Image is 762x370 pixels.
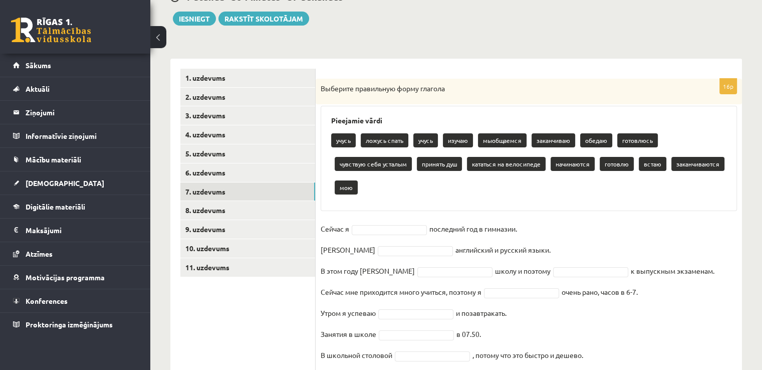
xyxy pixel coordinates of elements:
[13,195,138,218] a: Digitālie materiāli
[26,249,53,258] span: Atzīmes
[180,69,315,87] a: 1. uzdevums
[13,313,138,336] a: Proktoringa izmēģinājums
[180,201,315,220] a: 8. uzdevums
[413,133,438,147] p: учусь
[321,347,392,362] p: В школьной столовой
[443,133,473,147] p: изучаю
[180,182,315,201] a: 7. uzdevums
[478,133,527,147] p: мыобщаемся
[617,133,658,147] p: готовлюсь
[26,202,85,211] span: Digitālie materiāli
[321,305,376,320] p: Утром я успеваю
[13,171,138,195] a: [DEMOGRAPHIC_DATA]
[26,178,104,188] span: [DEMOGRAPHIC_DATA]
[13,242,138,265] a: Atzīmes
[13,266,138,289] a: Motivācijas programma
[180,106,315,125] a: 3. uzdevums
[321,221,349,236] p: Сейчас я
[321,284,481,299] p: Сейчас мне приходится много учиться, поэтому я
[26,219,138,242] legend: Maksājumi
[26,273,105,282] span: Motivācijas programma
[11,18,91,43] a: Rīgas 1. Tālmācības vidusskola
[551,157,595,171] p: начинаются
[26,320,113,329] span: Proktoringa izmēģinājums
[580,133,612,147] p: обедаю
[13,148,138,171] a: Mācību materiāli
[467,157,546,171] p: кататься на велосипеде
[321,263,415,278] p: В этом году [PERSON_NAME]
[321,84,687,94] p: Выберите правильную форму глагола
[180,125,315,144] a: 4. uzdevums
[26,101,138,124] legend: Ziņojumi
[26,61,51,70] span: Sākums
[218,12,309,26] a: Rakstīt skolotājam
[331,133,356,147] p: учусь
[13,289,138,312] a: Konferences
[639,157,666,171] p: встаю
[331,116,726,125] h3: Pieejamie vārdi
[180,239,315,258] a: 10. uzdevums
[13,77,138,100] a: Aktuāli
[13,219,138,242] a: Maksājumi
[13,124,138,147] a: Informatīvie ziņojumi
[671,157,724,171] p: заканчиваются
[335,180,358,195] p: мою
[26,296,68,305] span: Konferences
[719,78,737,94] p: 16p
[13,101,138,124] a: Ziņojumi
[26,84,50,93] span: Aktuāli
[26,124,138,147] legend: Informatīvie ziņojumi
[321,242,375,257] p: [PERSON_NAME]
[321,326,376,341] p: Занятия в школе
[180,144,315,163] a: 5. uzdevums
[180,88,315,106] a: 2. uzdevums
[180,220,315,239] a: 9. uzdevums
[180,163,315,182] a: 6. uzdevums
[335,157,412,171] p: чувствую себя усталым
[600,157,634,171] p: готовлю
[173,12,216,26] button: Iesniegt
[361,133,408,147] p: ложусь спать
[417,157,462,171] p: принять душ
[26,155,81,164] span: Mācību materiāli
[532,133,575,147] p: заканчиваю
[13,54,138,77] a: Sākums
[180,258,315,277] a: 11. uzdevums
